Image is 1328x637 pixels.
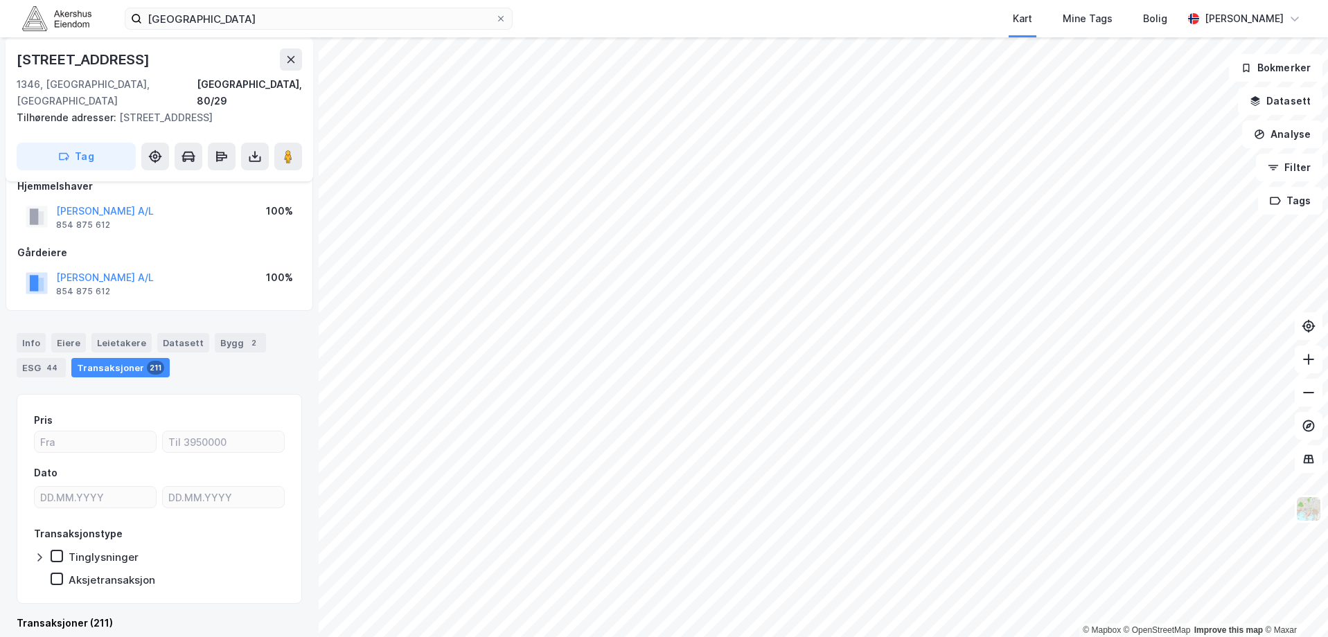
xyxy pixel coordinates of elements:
button: Filter [1256,154,1322,181]
iframe: Chat Widget [1259,571,1328,637]
button: Tags [1258,187,1322,215]
div: 2 [247,336,260,350]
div: Dato [34,465,57,481]
input: Til 3950000 [163,431,284,452]
img: Z [1295,496,1322,522]
a: Mapbox [1083,625,1121,635]
div: Datasett [157,333,209,352]
div: Info [17,333,46,352]
div: Eiere [51,333,86,352]
input: DD.MM.YYYY [163,487,284,508]
div: Transaksjoner [71,358,170,377]
div: [STREET_ADDRESS] [17,48,152,71]
div: 100% [266,269,293,286]
div: Leietakere [91,333,152,352]
div: Hjemmelshaver [17,178,301,195]
div: Aksjetransaksjon [69,573,155,586]
div: Transaksjonstype [34,526,123,542]
div: [GEOGRAPHIC_DATA], 80/29 [197,76,302,109]
div: 44 [44,361,60,375]
div: Kontrollprogram for chat [1259,571,1328,637]
img: akershus-eiendom-logo.9091f326c980b4bce74ccdd9f866810c.svg [22,6,91,30]
input: Søk på adresse, matrikkel, gårdeiere, leietakere eller personer [142,8,495,29]
div: 100% [266,203,293,219]
a: OpenStreetMap [1124,625,1191,635]
input: Fra [35,431,156,452]
div: Bolig [1143,10,1167,27]
div: [PERSON_NAME] [1205,10,1284,27]
div: 1346, [GEOGRAPHIC_DATA], [GEOGRAPHIC_DATA] [17,76,197,109]
button: Analyse [1242,120,1322,148]
span: Tilhørende adresser: [17,111,119,123]
div: 854 875 612 [56,219,110,231]
div: 211 [147,361,164,375]
input: DD.MM.YYYY [35,487,156,508]
div: Kart [1013,10,1032,27]
a: Improve this map [1194,625,1263,635]
button: Bokmerker [1229,54,1322,82]
button: Tag [17,143,136,170]
div: 854 875 612 [56,286,110,297]
div: Bygg [215,333,266,352]
div: ESG [17,358,66,377]
div: [STREET_ADDRESS] [17,109,291,126]
div: Pris [34,412,53,429]
div: Tinglysninger [69,550,139,564]
div: Transaksjoner (211) [17,615,302,631]
div: Gårdeiere [17,244,301,261]
div: Mine Tags [1063,10,1113,27]
button: Datasett [1238,87,1322,115]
